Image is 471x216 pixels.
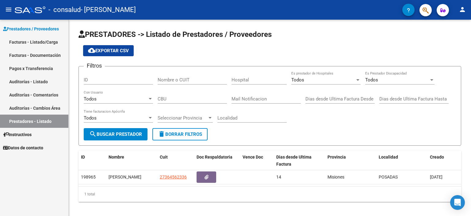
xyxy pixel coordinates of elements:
span: Todos [84,96,97,102]
datatable-header-cell: Nombre [106,151,157,171]
span: Prestadores / Proveedores [3,26,59,32]
span: Localidad [379,155,398,159]
mat-icon: menu [5,6,12,13]
span: POSADAS [379,175,398,179]
span: Todos [291,77,304,83]
span: - consalud [48,3,81,17]
span: Borrar Filtros [158,132,202,137]
span: 27364562336 [160,175,187,179]
span: Doc Respaldatoria [197,155,232,159]
span: Vence Doc [243,155,263,159]
span: Cuit [160,155,168,159]
div: 1 total [78,187,461,202]
mat-icon: person [459,6,466,13]
span: Seleccionar Provincia [158,115,207,121]
span: Creado [430,155,444,159]
div: Open Intercom Messenger [450,195,465,210]
datatable-header-cell: Provincia [325,151,376,171]
mat-icon: cloud_download [88,47,95,54]
div: [PERSON_NAME] [109,174,155,181]
datatable-header-cell: Dias desde Ultima Factura [274,151,325,171]
datatable-header-cell: Doc Respaldatoria [194,151,240,171]
span: 14 [276,175,281,179]
span: Dias desde Ultima Factura [276,155,312,167]
datatable-header-cell: Cuit [157,151,194,171]
span: [DATE] [430,175,442,179]
h3: Filtros [84,61,105,70]
span: PRESTADORES -> Listado de Prestadores / Proveedores [78,30,272,39]
span: Todos [365,77,378,83]
span: Datos de contacto [3,144,43,151]
span: Exportar CSV [88,48,129,53]
span: Misiones [327,175,344,179]
datatable-header-cell: Vence Doc [240,151,274,171]
span: 198965 [81,175,96,179]
datatable-header-cell: ID [78,151,106,171]
mat-icon: delete [158,130,165,138]
span: Nombre [109,155,124,159]
datatable-header-cell: Creado [427,151,461,171]
button: Borrar Filtros [152,128,208,140]
span: ID [81,155,85,159]
datatable-header-cell: Localidad [376,151,427,171]
span: Todos [84,115,97,121]
span: - [PERSON_NAME] [81,3,136,17]
span: Buscar Prestador [89,132,142,137]
span: Instructivos [3,131,32,138]
mat-icon: search [89,130,97,138]
span: Provincia [327,155,346,159]
button: Buscar Prestador [84,128,147,140]
button: Exportar CSV [83,45,134,56]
